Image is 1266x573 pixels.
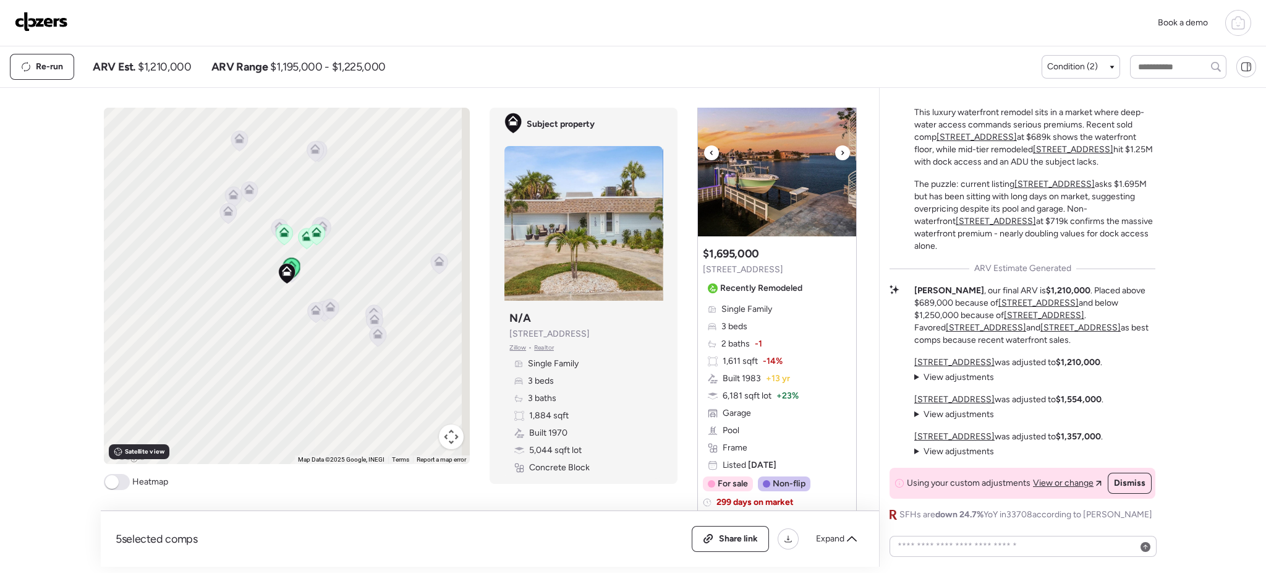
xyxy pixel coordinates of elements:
span: Listed [723,459,776,472]
a: View or change [1033,477,1102,489]
span: Non-flip [773,478,805,490]
summary: View adjustments [914,446,994,458]
span: SFHs are YoY in 33708 according to [PERSON_NAME] [899,509,1152,521]
span: $1,195,000 - $1,225,000 [270,59,386,74]
img: Logo [15,12,68,32]
span: ARV Range [211,59,268,74]
span: 1,884 sqft [529,410,569,422]
span: -14% [763,355,783,368]
span: 5,044 sqft lot [529,444,582,457]
span: Single Family [721,303,772,316]
p: This luxury waterfront remodel sits in a market where deep-water access commands serious premiums... [914,106,1155,168]
span: Dismiss [1114,477,1145,489]
span: Book a demo [1158,17,1208,28]
span: $1,210,000 [138,59,191,74]
summary: View adjustments [914,371,994,384]
span: -1 [755,338,762,350]
span: Using your custom adjustments [907,477,1030,489]
a: [STREET_ADDRESS] [914,357,995,368]
span: Single Family [528,358,579,370]
span: Realtor [534,343,554,353]
a: [STREET_ADDRESS] [914,394,995,405]
span: For sale [718,478,748,490]
span: View adjustments [924,446,994,457]
strong: $1,210,000 [1056,357,1100,368]
span: Garage [723,407,751,420]
a: Open this area in Google Maps (opens a new window) [107,448,148,464]
button: Map camera controls [439,424,464,449]
span: 299 days on market [716,496,794,509]
span: 3 baths [528,392,556,405]
span: Share link [719,533,758,545]
a: [STREET_ADDRESS] [937,132,1017,142]
a: [STREET_ADDRESS] [1004,310,1084,321]
a: [STREET_ADDRESS] [998,298,1079,308]
strong: $1,210,000 [1046,285,1090,296]
span: 2 baths [721,338,750,350]
span: • [529,343,532,353]
span: Recently Remodeled [720,282,802,295]
span: 3 beds [721,321,747,333]
span: Frame [723,442,747,454]
span: [DATE] [746,460,776,470]
span: + 13 yr [766,373,790,385]
span: + 23% [776,390,799,402]
span: Pool [723,424,739,437]
span: View or change [1033,477,1094,489]
a: [STREET_ADDRESS] [956,216,1036,226]
a: Report a map error [417,456,466,463]
a: Terms (opens in new tab) [392,456,409,463]
span: ARV Est. [93,59,135,74]
span: Subject property [527,118,595,131]
span: down 24.7% [935,509,983,520]
span: Zillow [509,343,526,353]
summary: View adjustments [914,408,994,421]
span: Condition (2) [1047,61,1098,73]
a: [STREET_ADDRESS] [914,431,995,442]
span: Built 1970 [529,427,567,439]
span: 1,611 sqft [723,355,758,368]
span: View adjustments [924,372,994,382]
span: 6,181 sqft lot [723,390,771,402]
span: View adjustments [924,409,994,420]
p: was adjusted to . [914,356,1102,369]
strong: $1,554,000 [1056,394,1102,405]
span: Built 1983 [723,373,761,385]
a: [STREET_ADDRESS] [946,322,1026,333]
span: Map Data ©2025 Google, INEGI [298,456,384,463]
span: ARV Estimate Generated [974,262,1071,275]
strong: [PERSON_NAME] [914,285,984,296]
a: [STREET_ADDRESS] [1033,144,1113,155]
span: Heatmap [132,476,168,488]
span: 3 beds [528,375,554,387]
span: 5 selected comps [116,532,198,546]
strong: $1,357,000 [1056,431,1101,442]
span: [STREET_ADDRESS] [703,264,783,276]
span: Re-run [36,61,63,73]
h3: $1,695,000 [703,246,758,261]
p: , our final ARV is . Placed above $689,000 because of and below $1,250,000 because of . Favored a... [914,285,1155,347]
a: [STREET_ADDRESS] [1014,179,1095,189]
span: Concrete Block [529,462,590,474]
span: [STREET_ADDRESS] [509,328,590,340]
h3: N/A [509,311,530,325]
img: Google [107,448,148,464]
span: Expand [816,533,844,545]
a: [STREET_ADDRESS] [1040,322,1121,333]
span: Satellite view [125,447,164,457]
p: The puzzle: current listing asks $1.695M but has been sitting with long days on market, suggestin... [914,178,1155,252]
p: was adjusted to . [914,394,1103,406]
p: was adjusted to . [914,431,1103,443]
